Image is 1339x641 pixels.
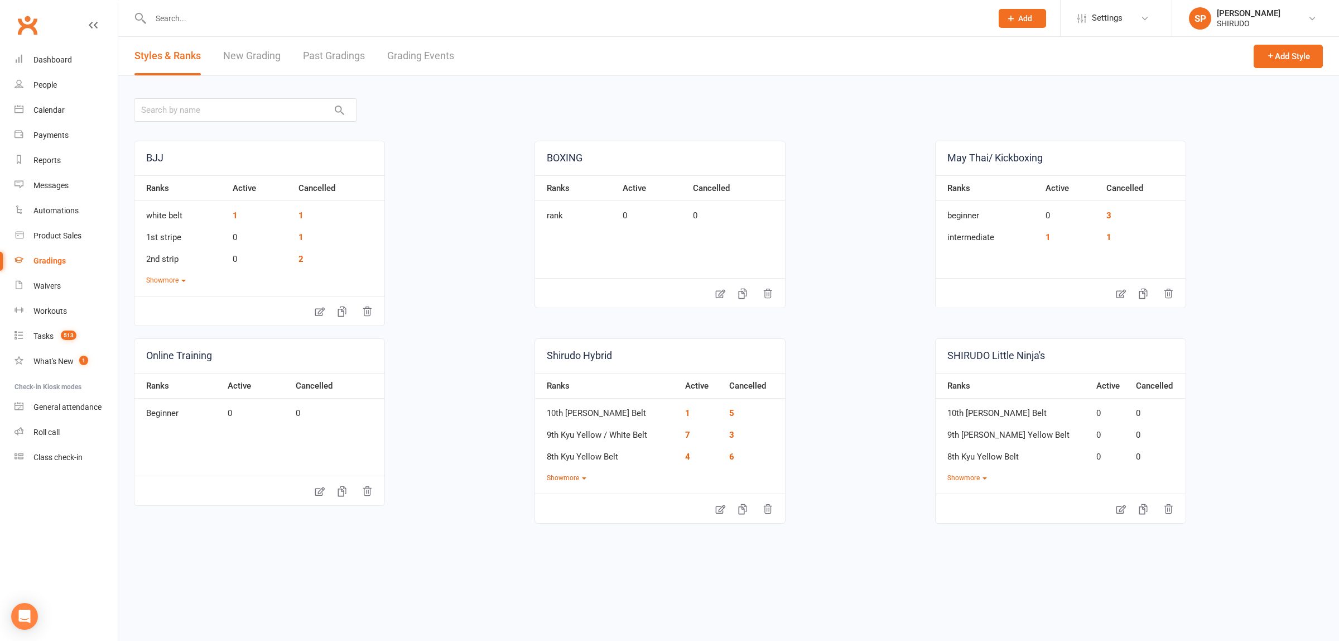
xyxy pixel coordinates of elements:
span: Settings [1092,6,1123,31]
td: 0 [227,245,293,266]
th: Active [1040,175,1101,201]
div: Messages [33,181,69,190]
a: Class kiosk mode [15,445,118,470]
a: 7 [685,430,690,440]
a: 1 [233,211,238,221]
a: 1 [298,211,304,221]
a: SHIRUDO Little Ninja's [936,339,1186,373]
a: 6 [729,452,734,462]
td: 0 [290,399,384,420]
div: Product Sales [33,231,81,240]
td: 9th Kyu Yellow / White Belt [535,420,680,442]
a: Payments [15,123,118,148]
td: 8th Kyu Yellow Belt [535,442,680,464]
td: 0 [1091,399,1130,420]
div: General attendance [33,403,102,412]
a: Past Gradings [303,37,365,75]
a: Roll call [15,420,118,445]
td: 10th [PERSON_NAME] Belt [936,399,1091,420]
td: 0 [617,201,687,223]
div: Tasks [33,332,54,341]
th: Cancelled [687,175,785,201]
a: Automations [15,198,118,223]
th: Ranks [134,373,222,399]
th: Active [680,373,724,399]
th: Active [222,373,290,399]
div: Roll call [33,428,60,437]
td: 9th [PERSON_NAME] Yellow Belt [936,420,1091,442]
th: Active [617,175,687,201]
a: Product Sales [15,223,118,248]
div: What's New [33,357,74,366]
td: 8th Kyu Yellow Belt [936,442,1091,464]
a: May Thai/ Kickboxing [936,141,1186,175]
a: What's New1 [15,349,118,374]
td: 0 [222,399,290,420]
div: SP [1189,7,1211,30]
td: beginner [936,201,1040,223]
div: Dashboard [33,55,72,64]
td: rank [535,201,617,223]
input: Search... [147,11,984,26]
div: Gradings [33,256,66,265]
a: Messages [15,173,118,198]
td: 0 [687,201,785,223]
a: BOXING [535,141,785,175]
th: Cancelled [293,175,384,201]
span: Add [1018,14,1032,23]
span: 513 [61,331,76,340]
th: Ranks [535,373,680,399]
a: 1 [1046,232,1051,242]
th: Active [227,175,293,201]
a: Online Training [134,339,384,373]
td: white belt [134,201,227,223]
td: 1st stripe [134,223,227,245]
a: Shirudo Hybrid [535,339,785,373]
div: Class check-in [33,453,83,462]
button: Showmore [547,473,586,484]
a: Calendar [15,98,118,123]
td: 0 [1130,399,1186,420]
td: 0 [1091,420,1130,442]
a: Reports [15,148,118,173]
th: Ranks [134,175,227,201]
td: 0 [1130,420,1186,442]
button: Add Style [1254,45,1323,68]
a: 4 [685,452,690,462]
a: 1 [685,408,690,418]
a: General attendance kiosk mode [15,395,118,420]
th: Cancelled [724,373,785,399]
div: Payments [33,131,69,140]
td: 0 [1130,442,1186,464]
th: Active [1091,373,1130,399]
button: Showmore [947,473,987,484]
div: [PERSON_NAME] [1217,8,1280,18]
div: Automations [33,206,79,215]
a: Waivers [15,274,118,299]
a: Tasks 513 [15,324,118,349]
a: 1 [1106,232,1111,242]
a: 1 [298,232,304,242]
th: Cancelled [290,373,384,399]
a: New Grading [223,37,281,75]
input: Search by name [134,98,357,122]
a: Gradings [15,248,118,274]
th: Ranks [936,373,1091,399]
a: BJJ [134,141,384,175]
a: Styles & Ranks [134,37,201,75]
a: Workouts [15,299,118,324]
td: 10th [PERSON_NAME] Belt [535,399,680,420]
div: SHIRUDO [1217,18,1280,28]
th: Cancelled [1101,175,1186,201]
a: 3 [729,430,734,440]
button: Showmore [146,275,186,286]
a: 3 [1106,211,1111,221]
a: 2 [298,254,304,264]
span: 1 [79,356,88,365]
div: Waivers [33,281,61,290]
td: 0 [1040,201,1101,223]
td: 0 [227,223,293,245]
th: Cancelled [1130,373,1186,399]
div: Open Intercom Messenger [11,603,38,630]
td: Beginner [134,399,222,420]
